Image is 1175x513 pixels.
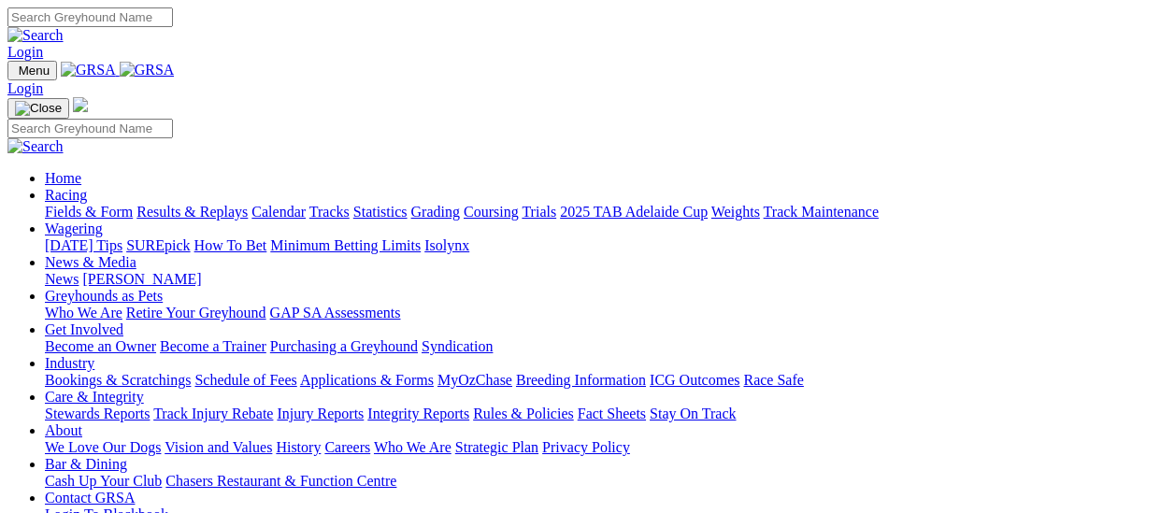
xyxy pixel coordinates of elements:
[7,27,64,44] img: Search
[45,439,161,455] a: We Love Our Dogs
[473,406,574,421] a: Rules & Policies
[73,97,88,112] img: logo-grsa-white.png
[560,204,708,220] a: 2025 TAB Adelaide Cup
[7,61,57,80] button: Toggle navigation
[194,237,267,253] a: How To Bet
[45,372,191,388] a: Bookings & Scratchings
[45,338,156,354] a: Become an Owner
[45,288,163,304] a: Greyhounds as Pets
[251,204,306,220] a: Calendar
[136,204,248,220] a: Results & Replays
[7,98,69,119] button: Toggle navigation
[464,204,519,220] a: Coursing
[61,62,116,78] img: GRSA
[45,237,1168,254] div: Wagering
[324,439,370,455] a: Careers
[45,490,135,506] a: Contact GRSA
[7,119,173,138] input: Search
[194,372,296,388] a: Schedule of Fees
[45,204,1168,221] div: Racing
[45,204,133,220] a: Fields & Form
[45,406,1168,422] div: Care & Integrity
[424,237,469,253] a: Isolynx
[153,406,273,421] a: Track Injury Rebate
[45,271,79,287] a: News
[19,64,50,78] span: Menu
[45,305,1168,321] div: Greyhounds as Pets
[367,406,469,421] a: Integrity Reports
[7,44,43,60] a: Login
[650,406,736,421] a: Stay On Track
[374,439,451,455] a: Who We Are
[7,80,43,96] a: Login
[422,338,493,354] a: Syndication
[516,372,646,388] a: Breeding Information
[126,305,266,321] a: Retire Your Greyhound
[165,439,272,455] a: Vision and Values
[764,204,879,220] a: Track Maintenance
[45,221,103,236] a: Wagering
[522,204,556,220] a: Trials
[160,338,266,354] a: Become a Trainer
[411,204,460,220] a: Grading
[45,271,1168,288] div: News & Media
[120,62,175,78] img: GRSA
[45,305,122,321] a: Who We Are
[45,389,144,405] a: Care & Integrity
[743,372,803,388] a: Race Safe
[45,406,150,421] a: Stewards Reports
[353,204,408,220] a: Statistics
[7,138,64,155] img: Search
[165,473,396,489] a: Chasers Restaurant & Function Centre
[7,7,173,27] input: Search
[300,372,434,388] a: Applications & Forms
[45,338,1168,355] div: Get Involved
[45,422,82,438] a: About
[309,204,350,220] a: Tracks
[45,170,81,186] a: Home
[542,439,630,455] a: Privacy Policy
[455,439,538,455] a: Strategic Plan
[45,473,162,489] a: Cash Up Your Club
[45,237,122,253] a: [DATE] Tips
[270,305,401,321] a: GAP SA Assessments
[578,406,646,421] a: Fact Sheets
[650,372,739,388] a: ICG Outcomes
[277,406,364,421] a: Injury Reports
[270,338,418,354] a: Purchasing a Greyhound
[711,204,760,220] a: Weights
[126,237,190,253] a: SUREpick
[276,439,321,455] a: History
[45,187,87,203] a: Racing
[45,439,1168,456] div: About
[437,372,512,388] a: MyOzChase
[45,254,136,270] a: News & Media
[45,456,127,472] a: Bar & Dining
[45,321,123,337] a: Get Involved
[45,473,1168,490] div: Bar & Dining
[45,355,94,371] a: Industry
[82,271,201,287] a: [PERSON_NAME]
[270,237,421,253] a: Minimum Betting Limits
[45,372,1168,389] div: Industry
[15,101,62,116] img: Close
